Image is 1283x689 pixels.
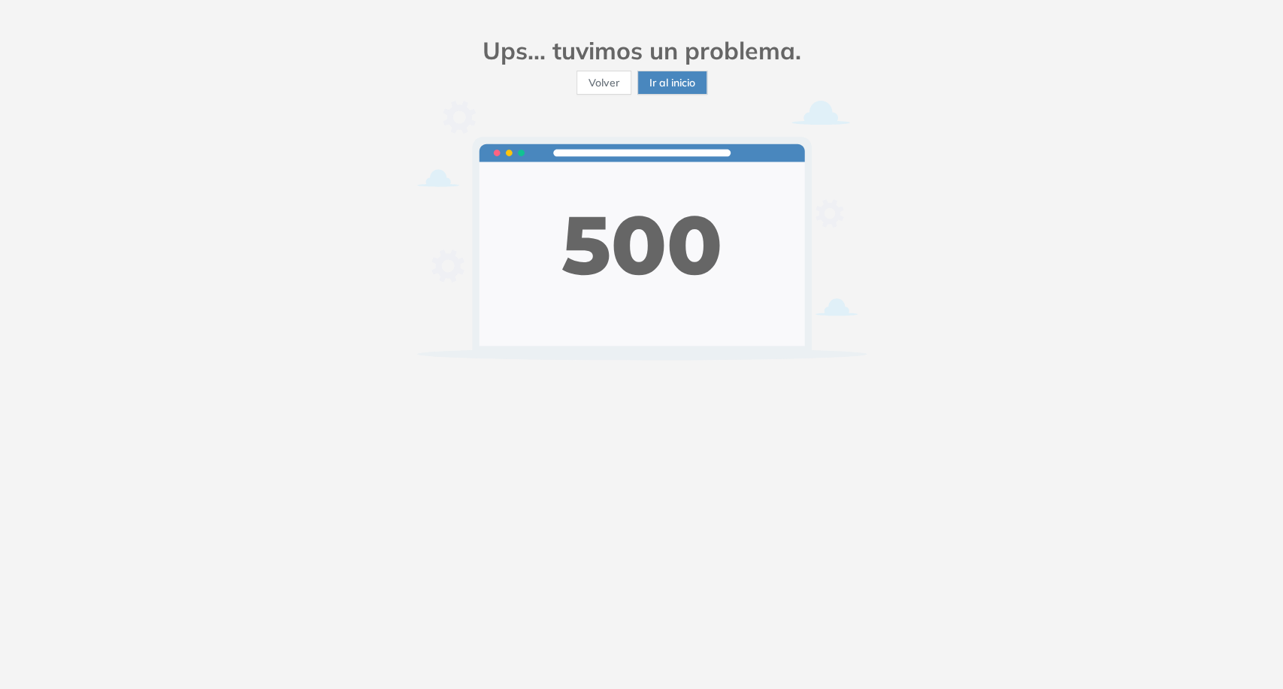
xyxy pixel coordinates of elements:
[416,101,867,360] img: error
[649,74,695,91] span: Ir al inicio
[637,71,707,95] button: Ir al inicio
[416,36,867,65] h2: Ups... tuvimos un problema.
[589,74,619,91] span: Volver
[576,71,631,95] button: Volver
